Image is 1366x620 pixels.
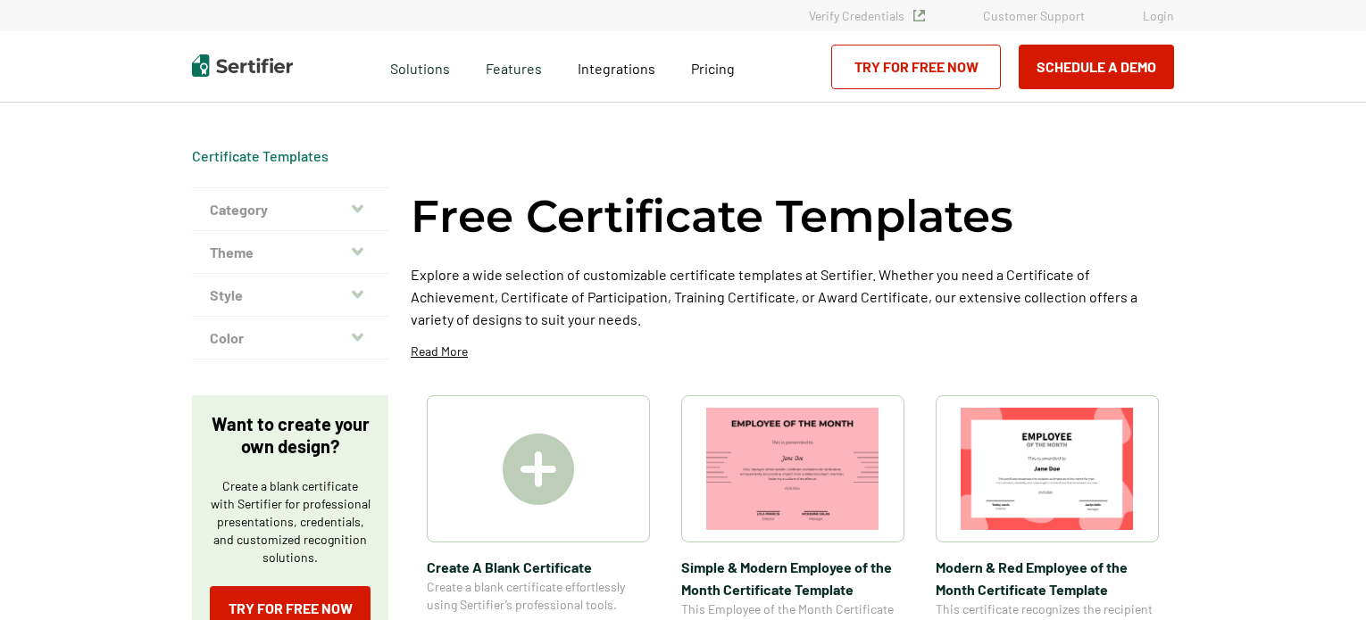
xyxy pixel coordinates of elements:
span: Integrations [578,60,655,77]
span: Create a blank certificate effortlessly using Sertifier’s professional tools. [427,578,650,614]
a: Certificate Templates [192,147,329,164]
span: Pricing [691,60,735,77]
a: Customer Support [983,8,1085,23]
img: Verified [913,10,925,21]
a: Integrations [578,55,655,78]
img: Sertifier | Digital Credentialing Platform [192,54,293,77]
div: Breadcrumb [192,147,329,165]
p: Create a blank certificate with Sertifier for professional presentations, credentials, and custom... [210,477,371,566]
p: Read More [411,343,468,360]
span: Certificate Templates [192,147,329,165]
span: Modern & Red Employee of the Month Certificate Template [936,556,1159,600]
img: Modern & Red Employee of the Month Certificate Template [961,408,1134,530]
button: Theme [192,231,388,274]
span: Create A Blank Certificate [427,556,650,578]
button: Style [192,274,388,317]
img: Create A Blank Certificate [503,434,574,505]
span: Simple & Modern Employee of the Month Certificate Template [681,556,904,600]
p: Explore a wide selection of customizable certificate templates at Sertifier. Whether you need a C... [411,263,1174,330]
span: Solutions [390,55,450,78]
img: Simple & Modern Employee of the Month Certificate Template [706,408,879,530]
a: Pricing [691,55,735,78]
a: Login [1143,8,1174,23]
span: Features [486,55,542,78]
h1: Free Certificate Templates [411,187,1013,245]
button: Color [192,317,388,360]
a: Try for Free Now [831,45,1001,89]
p: Want to create your own design? [210,413,371,458]
a: Verify Credentials [809,8,925,23]
button: Category [192,188,388,231]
